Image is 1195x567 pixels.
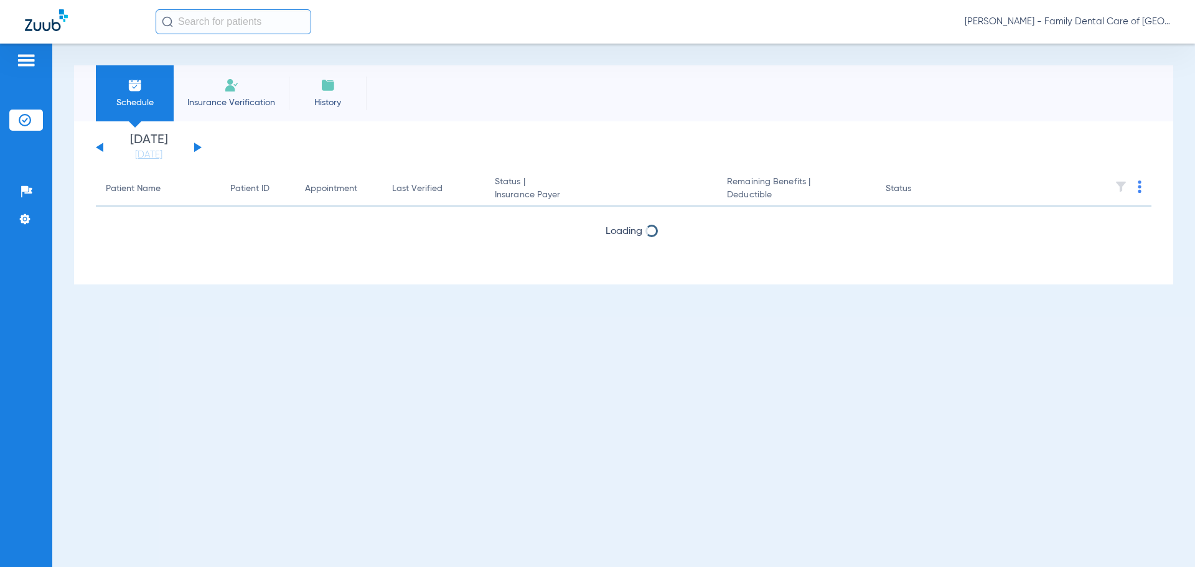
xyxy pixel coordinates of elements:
[305,182,357,195] div: Appointment
[495,189,707,202] span: Insurance Payer
[105,96,164,109] span: Schedule
[230,182,285,195] div: Patient ID
[965,16,1170,28] span: [PERSON_NAME] - Family Dental Care of [GEOGRAPHIC_DATA]
[606,227,642,237] span: Loading
[128,78,143,93] img: Schedule
[25,9,68,31] img: Zuub Logo
[392,182,475,195] div: Last Verified
[162,16,173,27] img: Search Icon
[298,96,357,109] span: History
[717,172,875,207] th: Remaining Benefits |
[111,149,186,161] a: [DATE]
[305,182,372,195] div: Appointment
[321,78,335,93] img: History
[1115,180,1127,193] img: filter.svg
[1138,180,1141,193] img: group-dot-blue.svg
[16,53,36,68] img: hamburger-icon
[224,78,239,93] img: Manual Insurance Verification
[106,182,210,195] div: Patient Name
[485,172,717,207] th: Status |
[230,182,269,195] div: Patient ID
[183,96,279,109] span: Insurance Verification
[106,182,161,195] div: Patient Name
[111,134,186,161] li: [DATE]
[392,182,443,195] div: Last Verified
[727,189,865,202] span: Deductible
[156,9,311,34] input: Search for patients
[876,172,960,207] th: Status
